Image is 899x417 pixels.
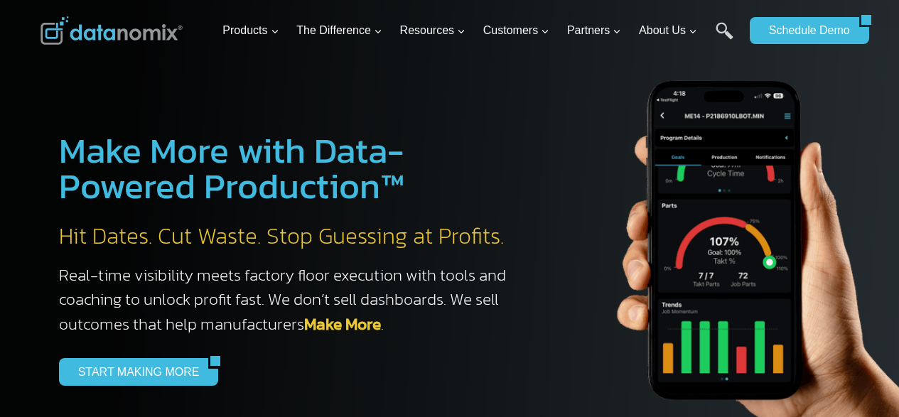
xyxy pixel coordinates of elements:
span: Resources [400,21,465,40]
iframe: Popup CTA [7,166,235,410]
span: Partners [567,21,621,40]
a: Schedule Demo [750,17,859,44]
span: Products [222,21,279,40]
h3: Real-time visibility meets factory floor execution with tools and coaching to unlock profit fast.... [59,263,521,337]
span: About Us [639,21,697,40]
span: The Difference [296,21,382,40]
img: Datanomix [41,16,183,45]
nav: Primary Navigation [217,8,743,54]
h1: Make More with Data-Powered Production™ [59,133,521,204]
h2: Hit Dates. Cut Waste. Stop Guessing at Profits. [59,222,521,251]
span: Customers [483,21,549,40]
a: Make More [304,312,381,336]
a: Search [716,22,733,54]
